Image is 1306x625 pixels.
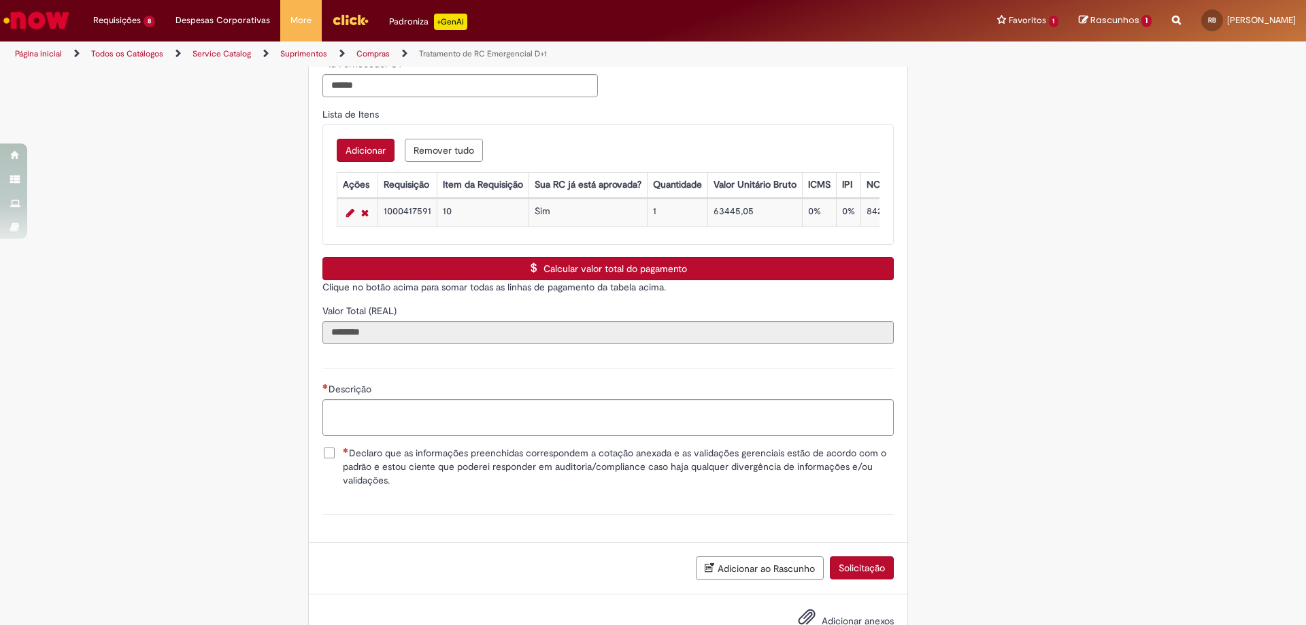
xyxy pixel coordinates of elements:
span: 1 [1141,15,1152,27]
span: Lista de Itens [322,108,382,120]
span: RB [1208,16,1216,24]
span: 8 [144,16,155,27]
button: Add a row for Lista de Itens [337,139,395,162]
th: Valor Unitário Bruto [707,172,802,197]
a: Remover linha 1 [358,205,372,221]
span: Id Fornecedor S4 [329,58,405,70]
span: 1 [1049,16,1059,27]
p: Clique no botão acima para somar todas as linhas de pagamento da tabela acima. [322,280,894,294]
span: Necessários [343,447,349,453]
td: 0% [802,199,836,226]
td: 63445,05 [707,199,802,226]
span: Despesas Corporativas [175,14,270,27]
a: Service Catalog [192,48,251,59]
td: 0% [836,199,860,226]
a: Rascunhos [1079,14,1152,27]
a: Página inicial [15,48,62,59]
th: NCM [860,172,914,197]
th: Ações [337,172,378,197]
span: Requisições [93,14,141,27]
a: Editar Linha 1 [343,205,358,221]
span: Declaro que as informações preenchidas correspondem a cotação anexada e as validações gerenciais ... [343,446,894,487]
p: +GenAi [434,14,467,30]
a: Compras [356,48,390,59]
img: ServiceNow [1,7,71,34]
a: Todos os Catálogos [91,48,163,59]
span: Rascunhos [1090,14,1139,27]
a: Tratamento de RC Emergencial D+1 [419,48,547,59]
span: More [290,14,312,27]
button: Solicitação [830,556,894,579]
button: Adicionar ao Rascunho [696,556,824,580]
td: 1 [647,199,707,226]
span: Necessários [322,384,329,389]
span: Descrição [329,383,374,395]
td: 1000417591 [378,199,437,226]
span: Favoritos [1009,14,1046,27]
ul: Trilhas de página [10,41,860,67]
textarea: Descrição [322,399,894,436]
button: Calcular valor total do pagamento [322,257,894,280]
th: IPI [836,172,860,197]
a: Suprimentos [280,48,327,59]
th: Requisição [378,172,437,197]
input: Id Fornecedor S4 [322,74,598,97]
img: click_logo_yellow_360x200.png [332,10,369,30]
th: Item da Requisição [437,172,529,197]
div: Padroniza [389,14,467,30]
input: Valor Total (REAL) [322,321,894,344]
span: Somente leitura - Valor Total (REAL) [322,305,399,317]
td: Sim [529,199,647,226]
th: Sua RC já está aprovada? [529,172,647,197]
td: 10 [437,199,529,226]
td: 84229090 [860,199,914,226]
th: Quantidade [647,172,707,197]
span: [PERSON_NAME] [1227,14,1296,26]
th: ICMS [802,172,836,197]
button: Remove all rows for Lista de Itens [405,139,483,162]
